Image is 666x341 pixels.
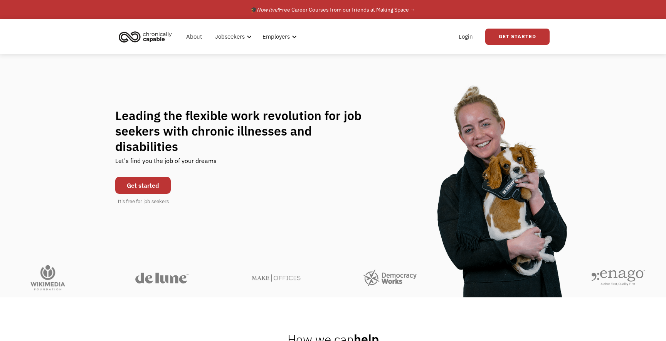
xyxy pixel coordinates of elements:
div: Employers [258,24,299,49]
div: Employers [262,32,290,41]
a: Get Started [485,29,550,45]
div: Let's find you the job of your dreams [115,154,217,173]
div: Jobseekers [210,24,254,49]
a: Login [454,24,478,49]
h1: Leading the flexible work revolution for job seekers with chronic illnesses and disabilities [115,108,377,154]
div: It's free for job seekers [118,198,169,205]
a: About [182,24,207,49]
div: Jobseekers [215,32,245,41]
a: home [116,28,178,45]
em: Now live! [257,6,279,13]
img: Chronically Capable logo [116,28,174,45]
a: Get started [115,177,171,194]
div: 🎓 Free Career Courses from our friends at Making Space → [251,5,415,14]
